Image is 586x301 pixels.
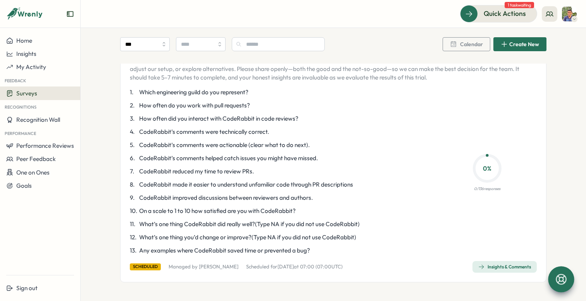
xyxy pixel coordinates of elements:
span: One on Ones [16,169,50,176]
button: Quick Actions [460,5,537,22]
span: Sign out [16,284,38,292]
span: My Activity [16,63,46,71]
span: CodeRabbit’s comments were technically correct. [139,128,269,136]
button: Calendar [443,37,490,51]
span: CodeRabbit’s comments helped catch issues you might have missed. [139,154,318,163]
span: 8 . [130,180,138,189]
span: 1 . [130,88,138,97]
span: [DATE] [277,263,294,270]
p: 0 / 136 responses [474,186,500,192]
div: scheduled [130,263,161,270]
span: 07:00 [300,263,314,270]
span: Peer Feedback [16,155,56,163]
a: [PERSON_NAME] [199,263,238,270]
span: 10 . [130,207,138,215]
span: How often did you interact with CodeRabbit in code reviews? [139,114,298,123]
span: 11 . [130,220,138,228]
span: CodeRabbit made it easier to understand unfamiliar code through PR descriptions [139,180,353,189]
span: CodeRabbit reduced my time to review PRs. [139,167,254,176]
span: Calendar [460,42,483,47]
span: Goals [16,182,32,189]
span: Surveys [16,90,37,97]
p: Managed by [169,263,238,270]
span: Recognition Wall [16,116,60,123]
span: CodeRabbit improved discussions between reviewers and authors. [139,194,313,202]
span: What’s one thing you’d change or improve?(Type NA if you did not use CodeRabbit) [139,233,356,242]
span: ( 07:00 UTC) [315,263,343,270]
span: 1 task waiting [505,2,534,8]
span: 2 . [130,101,138,110]
span: Performance Reviews [16,142,74,149]
p: 0 % [475,164,499,173]
span: 7 . [130,167,138,176]
img: Varghese [562,7,577,21]
span: How often do you work with pull requests? [139,101,250,110]
div: Insights & Comments [478,264,531,270]
span: Any examples where CodeRabbit saved time or prevented a bug? [139,246,310,255]
span: Home [16,37,32,44]
span: What’s one thing CodeRabbit did really well?(Type NA if you did not use CodeRabbit) [139,220,360,228]
p: Scheduled for at [246,263,343,270]
span: Create New [509,42,539,47]
button: Create New [493,37,546,51]
span: Insights [16,50,36,57]
span: On a scale to 1 to 10 how satisfied are you with CodeRabbit? [139,207,296,215]
span: Quick Actions [484,9,526,19]
p: We’ve just wrapped up our trial of CodeRabbit, and now we want to hear from you. This survey is d... [130,48,523,82]
button: Expand sidebar [66,10,74,18]
span: 9 . [130,194,138,202]
span: 5 . [130,141,138,149]
span: 12 . [130,233,138,242]
span: 3 . [130,114,138,123]
span: 4 . [130,128,138,136]
span: 13 . [130,246,138,255]
button: Insights & Comments [472,261,537,273]
span: CodeRabbit’s comments were actionable (clear what to do next). [139,141,310,149]
span: 6 . [130,154,138,163]
span: Which engineering guild do you represent? [139,88,248,97]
